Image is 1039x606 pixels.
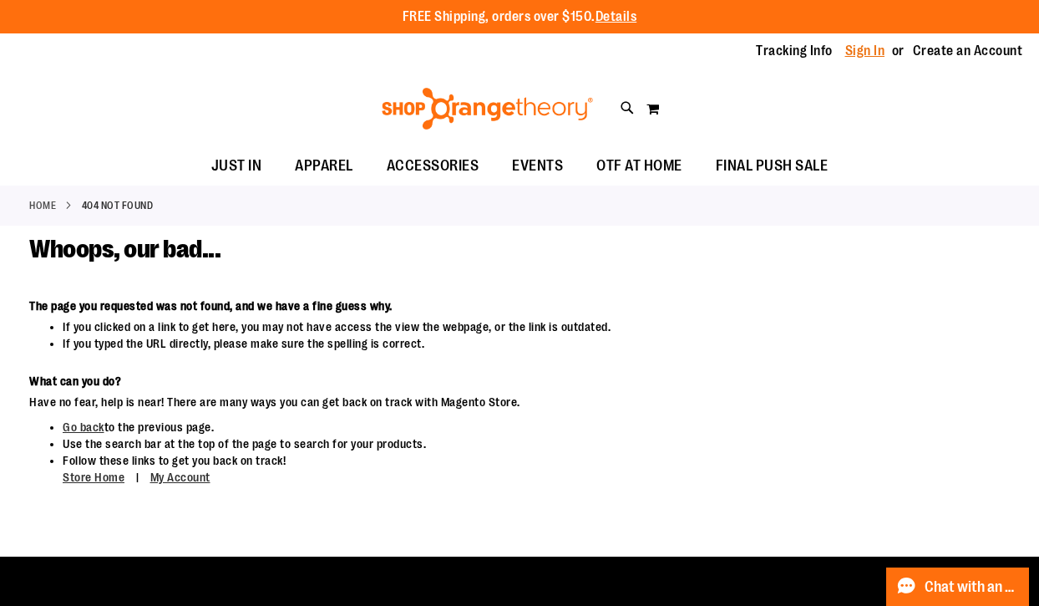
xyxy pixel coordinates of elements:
[63,318,805,335] li: If you clicked on a link to get here, you may not have access the view the webpage, or the link i...
[716,147,829,185] span: FINAL PUSH SALE
[63,419,805,435] li: to the previous page.
[370,147,496,186] a: ACCESSORIES
[379,88,596,130] img: Shop Orangetheory
[699,147,845,186] a: FINAL PUSH SALE
[756,42,833,60] a: Tracking Info
[128,463,148,492] span: |
[29,373,805,390] dt: What can you do?
[211,147,262,185] span: JUST IN
[29,198,56,213] a: Home
[195,147,279,186] a: JUST IN
[596,147,682,185] span: OTF AT HOME
[596,9,637,24] a: Details
[63,335,805,352] li: If you typed the URL directly, please make sure the spelling is correct.
[925,579,1019,595] span: Chat with an Expert
[886,568,1030,606] button: Chat with an Expert
[580,147,699,186] a: OTF AT HOME
[63,471,124,484] a: Store Home
[403,8,637,27] p: FREE Shipping, orders over $150.
[29,298,805,314] dt: The page you requested was not found, and we have a fine guess why.
[845,42,885,60] a: Sign In
[913,42,1023,60] a: Create an Account
[63,452,805,486] li: Follow these links to get you back on track!
[278,147,370,186] a: APPAREL
[295,147,353,185] span: APPAREL
[150,471,210,484] a: My Account
[495,147,580,186] a: EVENTS
[512,147,563,185] span: EVENTS
[29,235,220,263] span: Whoops, our bad...
[63,435,805,452] li: Use the search bar at the top of the page to search for your products.
[63,420,104,434] a: Go back
[29,394,805,410] dd: Have no fear, help is near! There are many ways you can get back on track with Magento Store.
[387,147,479,185] span: ACCESSORIES
[82,198,154,213] strong: 404 Not Found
